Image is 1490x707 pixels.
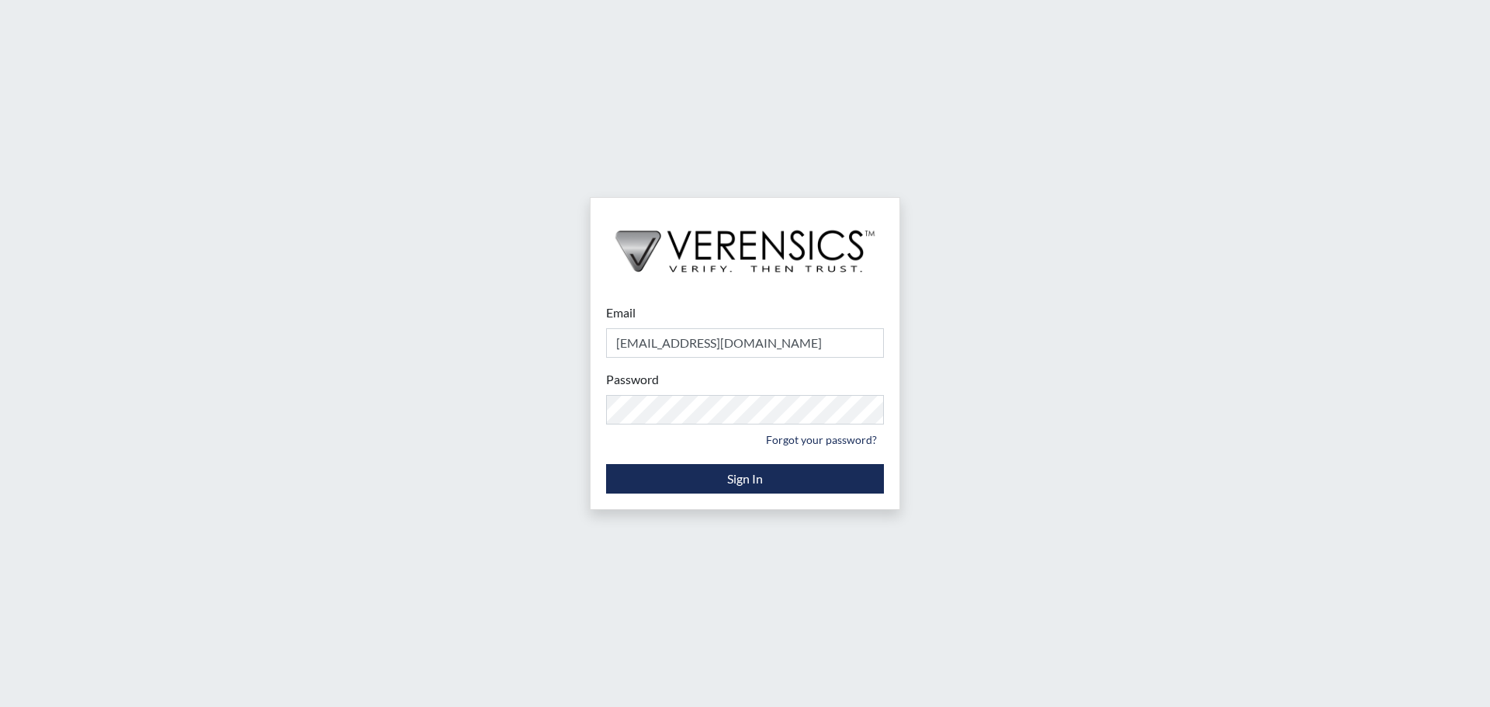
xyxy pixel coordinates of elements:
img: logo-wide-black.2aad4157.png [591,198,899,288]
label: Email [606,303,636,322]
button: Sign In [606,464,884,494]
a: Forgot your password? [759,428,884,452]
label: Password [606,370,659,389]
input: Email [606,328,884,358]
